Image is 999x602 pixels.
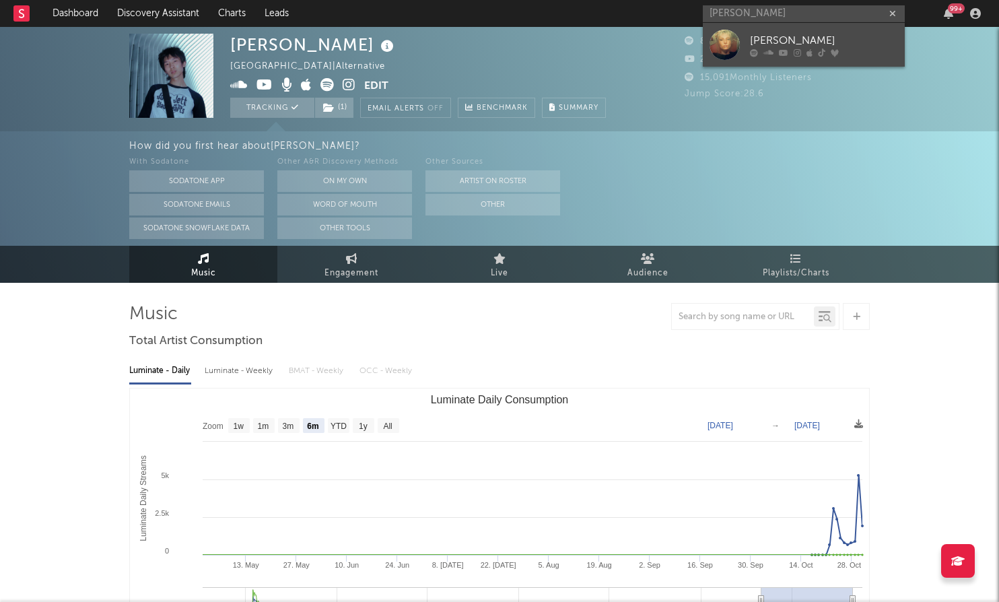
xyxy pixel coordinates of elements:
[738,561,763,569] text: 30. Sep
[283,561,310,569] text: 27. May
[139,455,148,541] text: Luminate Daily Streams
[432,561,464,569] text: 8. [DATE]
[685,73,812,82] span: 15,091 Monthly Listeners
[129,333,263,349] span: Total Artist Consumption
[789,561,813,569] text: 14. Oct
[234,422,244,431] text: 1w
[559,104,598,112] span: Summary
[574,246,722,283] a: Audience
[685,37,726,46] span: 8,780
[948,3,965,13] div: 99 +
[425,154,560,170] div: Other Sources
[685,90,764,98] span: Jump Score: 28.6
[385,561,409,569] text: 24. Jun
[837,561,861,569] text: 28. Oct
[314,98,354,118] span: ( 1 )
[283,422,294,431] text: 3m
[205,360,275,382] div: Luminate - Weekly
[129,170,264,192] button: Sodatone App
[722,246,870,283] a: Playlists/Charts
[129,360,191,382] div: Luminate - Daily
[230,98,314,118] button: Tracking
[477,100,528,116] span: Benchmark
[315,98,353,118] button: (1)
[703,5,905,22] input: Search for artists
[431,394,569,405] text: Luminate Daily Consumption
[324,265,378,281] span: Engagement
[258,422,269,431] text: 1m
[230,34,397,56] div: [PERSON_NAME]
[383,422,392,431] text: All
[458,98,535,118] a: Benchmark
[277,246,425,283] a: Engagement
[129,194,264,215] button: Sodatone Emails
[161,471,169,479] text: 5k
[425,194,560,215] button: Other
[129,154,264,170] div: With Sodatone
[335,561,359,569] text: 10. Jun
[203,422,223,431] text: Zoom
[708,421,733,430] text: [DATE]
[360,98,451,118] button: Email AlertsOff
[277,170,412,192] button: On My Own
[627,265,668,281] span: Audience
[155,509,169,517] text: 2.5k
[425,170,560,192] button: Artist on Roster
[672,312,814,323] input: Search by song name or URL
[491,265,508,281] span: Live
[750,32,898,48] div: [PERSON_NAME]
[277,154,412,170] div: Other A&R Discovery Methods
[794,421,820,430] text: [DATE]
[427,105,444,112] em: Off
[771,421,780,430] text: →
[542,98,606,118] button: Summary
[359,422,368,431] text: 1y
[481,561,516,569] text: 22. [DATE]
[233,561,260,569] text: 13. May
[331,422,347,431] text: YTD
[685,55,726,64] span: 2,000
[425,246,574,283] a: Live
[586,561,611,569] text: 19. Aug
[307,422,318,431] text: 6m
[129,246,277,283] a: Music
[538,561,559,569] text: 5. Aug
[277,218,412,239] button: Other Tools
[364,78,388,95] button: Edit
[165,547,169,555] text: 0
[763,265,829,281] span: Playlists/Charts
[639,561,660,569] text: 2. Sep
[129,138,999,154] div: How did you first hear about [PERSON_NAME] ?
[277,194,412,215] button: Word Of Mouth
[944,8,953,19] button: 99+
[230,59,401,75] div: [GEOGRAPHIC_DATA] | Alternative
[687,561,713,569] text: 16. Sep
[129,218,264,239] button: Sodatone Snowflake Data
[703,23,905,67] a: [PERSON_NAME]
[191,265,216,281] span: Music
